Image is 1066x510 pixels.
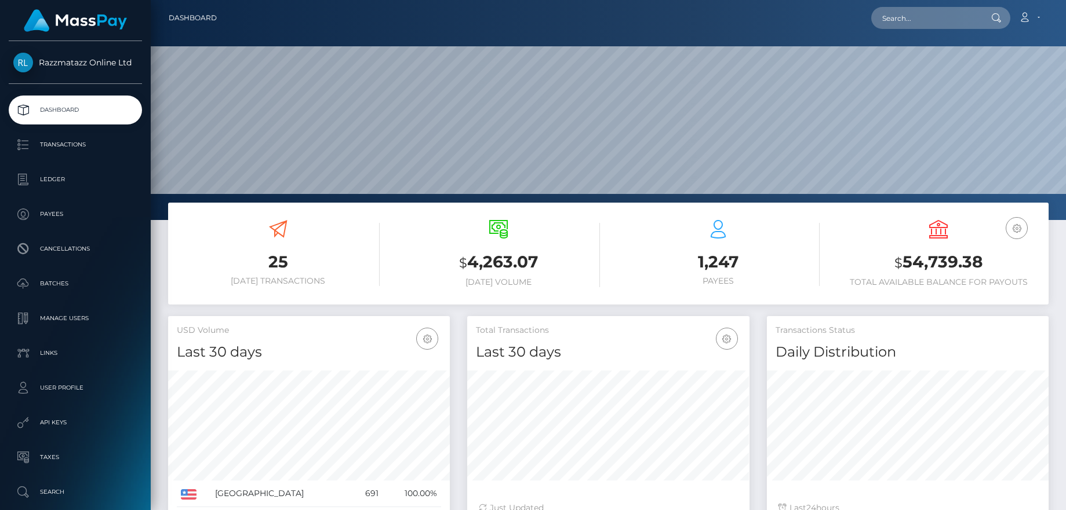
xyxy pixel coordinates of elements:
[13,101,137,119] p: Dashboard
[13,240,137,258] p: Cancellations
[9,57,142,68] span: Razzmatazz Online Ltd
[177,325,441,336] h5: USD Volume
[894,255,903,271] small: $
[837,251,1040,274] h3: 54,739.38
[397,251,600,274] h3: 4,263.07
[13,206,137,223] p: Payees
[9,165,142,194] a: Ledger
[13,344,137,362] p: Links
[9,339,142,368] a: Links
[476,325,740,336] h5: Total Transactions
[211,480,351,507] td: [GEOGRAPHIC_DATA]
[617,251,820,273] h3: 1,247
[9,408,142,437] a: API Keys
[13,53,33,72] img: Razzmatazz Online Ltd
[13,136,137,153] p: Transactions
[617,276,820,286] h6: Payees
[476,342,740,362] h4: Last 30 days
[13,449,137,466] p: Taxes
[13,310,137,327] p: Manage Users
[776,342,1040,362] h4: Daily Distribution
[9,234,142,263] a: Cancellations
[181,489,197,500] img: US.png
[177,251,380,273] h3: 25
[383,480,441,507] td: 100.00%
[177,276,380,286] h6: [DATE] Transactions
[459,255,467,271] small: $
[9,96,142,124] a: Dashboard
[351,480,383,507] td: 691
[9,443,142,472] a: Taxes
[177,342,441,362] h4: Last 30 days
[13,171,137,188] p: Ledger
[9,304,142,333] a: Manage Users
[169,6,217,30] a: Dashboard
[24,9,127,32] img: MassPay Logo
[397,277,600,287] h6: [DATE] Volume
[9,478,142,507] a: Search
[9,373,142,402] a: User Profile
[13,414,137,431] p: API Keys
[871,7,980,29] input: Search...
[13,275,137,292] p: Batches
[837,277,1040,287] h6: Total Available Balance for Payouts
[9,269,142,298] a: Batches
[9,130,142,159] a: Transactions
[13,379,137,397] p: User Profile
[13,483,137,501] p: Search
[776,325,1040,336] h5: Transactions Status
[9,200,142,229] a: Payees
